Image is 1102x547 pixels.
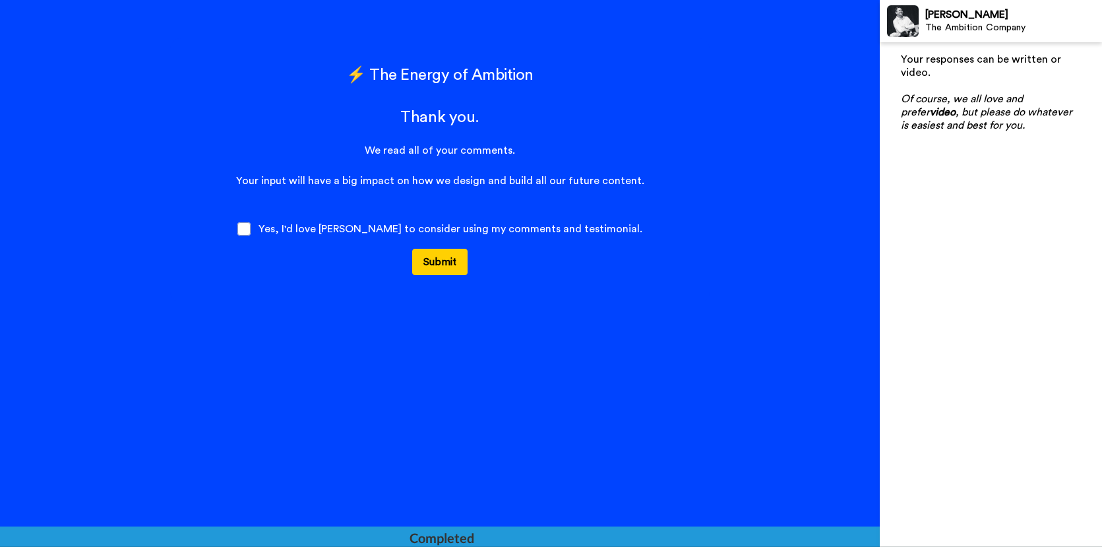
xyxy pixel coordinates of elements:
[236,176,644,186] span: Your input will have a big impact on how we design and build all our future content.
[901,94,1025,117] span: Of course, we all love and prefer
[930,107,956,117] span: video
[259,224,642,234] span: Yes, I'd love [PERSON_NAME] to consider using my comments and testimonial.
[901,54,1064,78] span: Your responses can be written or video.
[925,22,1101,34] div: The Ambition Company
[346,67,533,83] span: ⚡️ The Energy of Ambition
[365,145,515,156] span: We read all of your comments.
[412,249,468,275] button: Submit
[400,110,479,125] span: Thank you.
[887,5,919,37] img: Profile Image
[901,107,1075,131] span: , but please do whatever is easiest and best for you.
[410,529,473,547] div: Completed
[925,9,1101,21] div: [PERSON_NAME]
